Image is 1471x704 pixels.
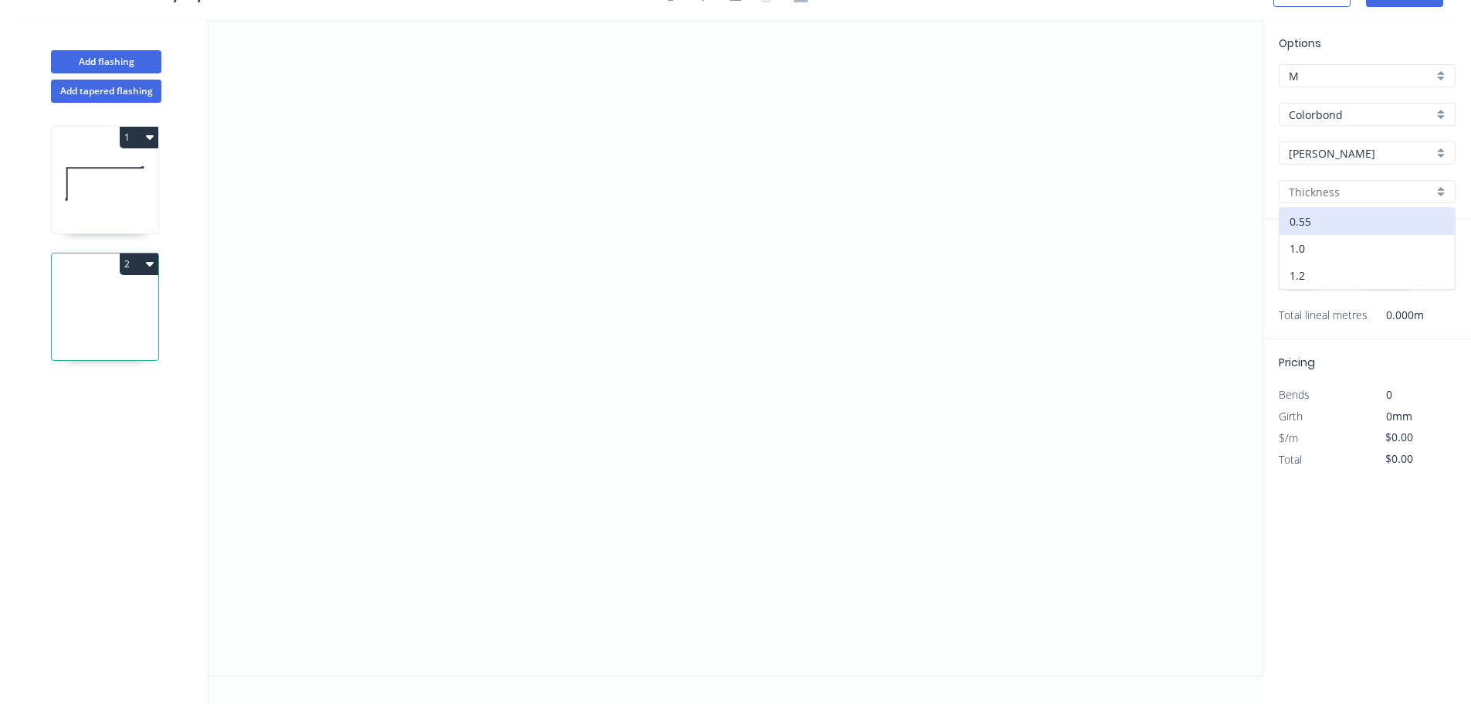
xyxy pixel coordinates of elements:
svg: 0 [208,19,1263,675]
span: 0.000m [1368,304,1424,326]
span: Bends [1279,387,1310,402]
button: Add tapered flashing [51,80,161,103]
input: Material [1289,107,1433,123]
input: Thickness [1289,184,1433,200]
button: 1 [120,127,158,148]
span: 0mm [1386,409,1412,423]
span: Total lineal metres [1279,304,1368,326]
span: Girth [1279,409,1303,423]
input: Price level [1289,68,1433,84]
span: $/m [1279,430,1298,445]
span: Total [1279,452,1302,467]
span: Options [1279,36,1321,51]
span: 0 [1386,387,1392,402]
button: 2 [120,253,158,275]
div: 0.55 [1279,208,1455,235]
div: 1.2 [1279,262,1455,289]
span: Pricing [1279,355,1315,370]
div: 1.0 [1279,235,1455,262]
button: Add flashing [51,50,161,73]
input: Colour [1289,145,1433,162]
